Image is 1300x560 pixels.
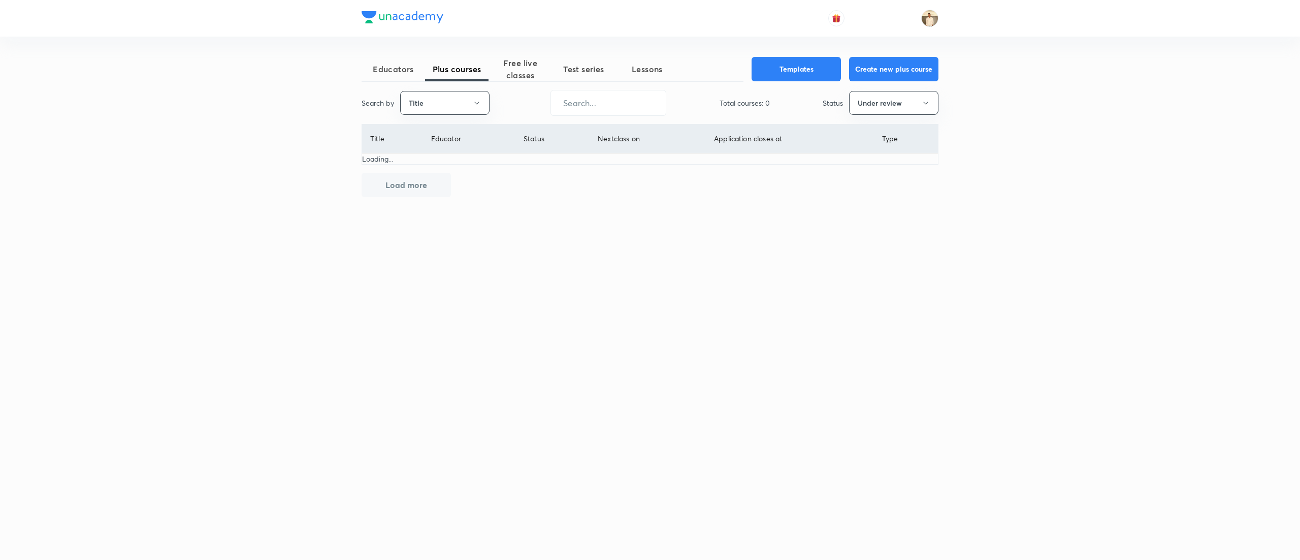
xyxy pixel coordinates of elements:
[720,98,770,108] p: Total courses: 0
[422,125,515,153] th: Educator
[828,10,844,26] button: avatar
[515,125,589,153] th: Status
[551,90,666,116] input: Search...
[552,63,615,75] span: Test series
[752,57,841,81] button: Templates
[849,57,938,81] button: Create new plus course
[706,125,874,153] th: Application closes at
[921,10,938,27] img: Chandrakant Deshmukh
[489,57,552,81] span: Free live classes
[832,14,841,23] img: avatar
[873,125,938,153] th: Type
[362,125,422,153] th: Title
[849,91,938,115] button: Under review
[362,11,443,23] img: Company Logo
[590,125,706,153] th: Next class on
[615,63,679,75] span: Lessons
[362,63,425,75] span: Educators
[400,91,490,115] button: Title
[823,98,843,108] p: Status
[425,63,489,75] span: Plus courses
[362,153,938,164] p: Loading...
[362,173,451,197] button: Load more
[362,98,394,108] p: Search by
[362,11,443,26] a: Company Logo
